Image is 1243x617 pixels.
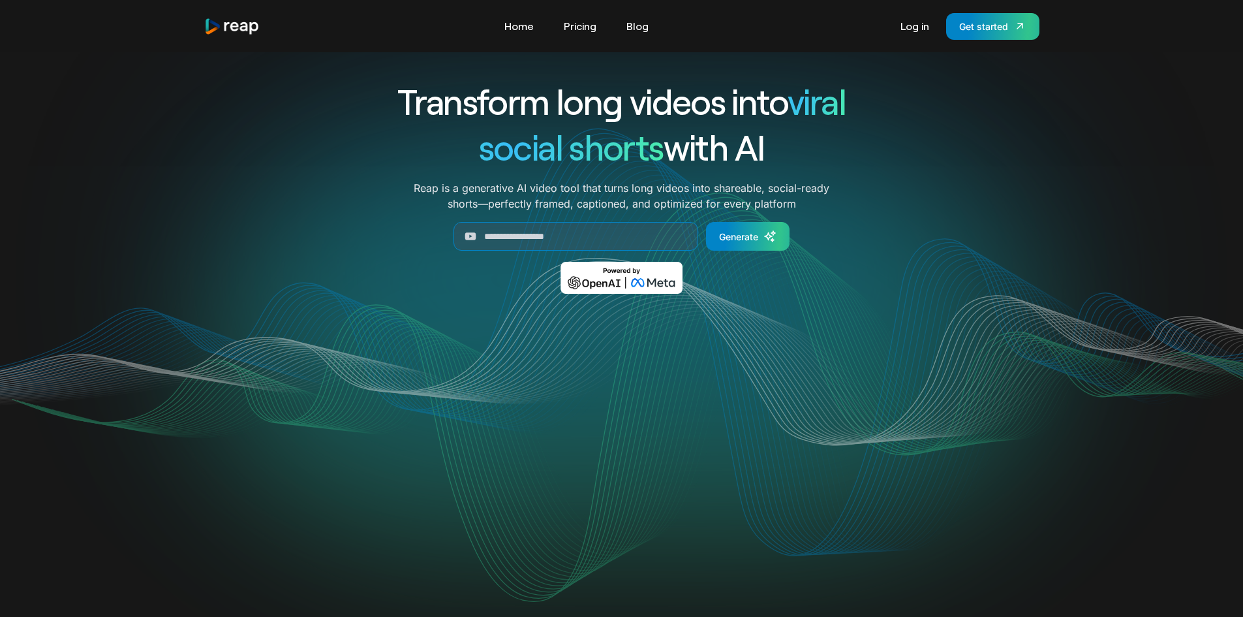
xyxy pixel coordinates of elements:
[706,222,790,251] a: Generate
[620,16,655,37] a: Blog
[498,16,540,37] a: Home
[359,313,884,576] video: Your browser does not support the video tag.
[557,16,603,37] a: Pricing
[788,80,846,122] span: viral
[204,18,260,35] a: home
[894,16,936,37] a: Log in
[204,18,260,35] img: reap logo
[719,230,758,244] div: Generate
[414,180,829,212] p: Reap is a generative AI video tool that turns long videos into shareable, social-ready shorts—per...
[350,222,893,251] form: Generate Form
[479,125,664,168] span: social shorts
[560,262,683,294] img: Powered by OpenAI & Meta
[946,13,1039,40] a: Get started
[350,78,893,124] h1: Transform long videos into
[350,124,893,170] h1: with AI
[959,20,1008,33] div: Get started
